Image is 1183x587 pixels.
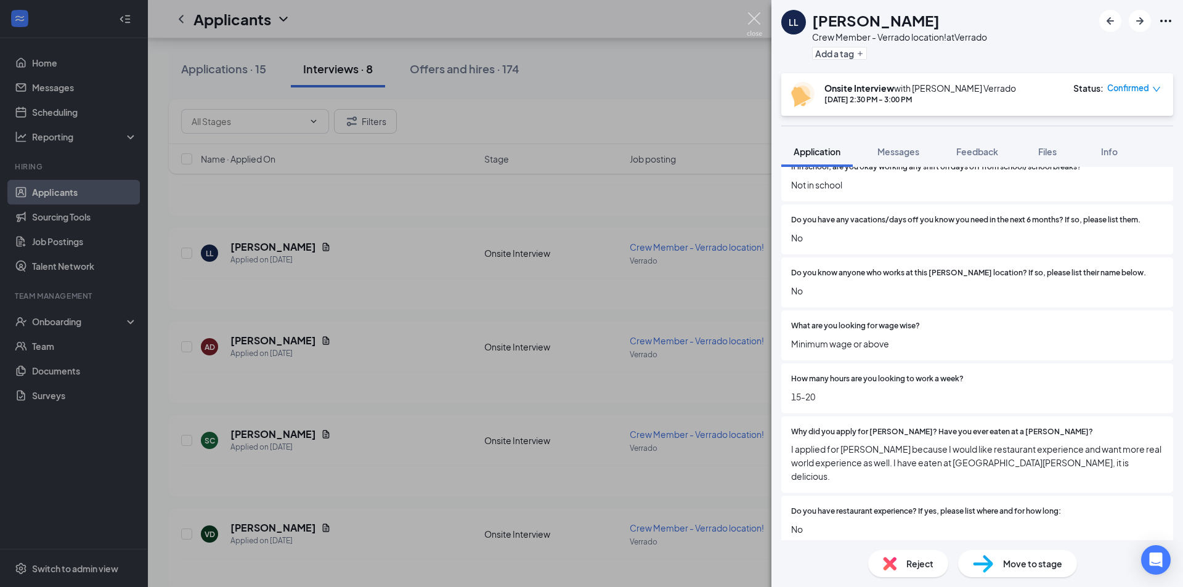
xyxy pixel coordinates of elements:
span: If in school, are you okay working any shift on days off from school/school breaks? [791,161,1081,173]
span: No [791,284,1163,298]
button: ArrowLeftNew [1099,10,1121,32]
span: No [791,522,1163,536]
div: Crew Member - Verrado location! at Verrado [812,31,987,43]
span: Files [1038,146,1057,157]
span: Minimum wage or above [791,337,1163,350]
span: How many hours are you looking to work a week? [791,373,964,385]
div: Open Intercom Messenger [1141,545,1171,575]
b: Onsite Interview [824,83,894,94]
span: down [1152,85,1161,94]
div: [DATE] 2:30 PM - 3:00 PM [824,94,1016,105]
span: Do you know anyone who works at this [PERSON_NAME] location? If so, please list their name below. [791,267,1146,279]
span: Confirmed [1107,82,1149,94]
div: with [PERSON_NAME] Verrado [824,82,1016,94]
span: Feedback [956,146,998,157]
div: Status : [1073,82,1104,94]
span: Application [794,146,840,157]
svg: Ellipses [1158,14,1173,28]
span: Not in school [791,178,1163,192]
span: Info [1101,146,1118,157]
button: ArrowRight [1129,10,1151,32]
span: Do you have restaurant experience? If yes, please list where and for how long: [791,506,1061,517]
span: What are you looking for wage wise? [791,320,920,332]
span: Do you have any vacations/days off you know you need in the next 6 months? If so, please list them. [791,214,1140,226]
span: I applied for [PERSON_NAME] because I would like restaurant experience and want more real world e... [791,442,1163,483]
span: Reject [906,557,933,570]
button: PlusAdd a tag [812,47,867,60]
div: LL [789,16,799,28]
span: Why did you apply for [PERSON_NAME]? Have you ever eaten at a [PERSON_NAME]? [791,426,1093,438]
span: Messages [877,146,919,157]
svg: ArrowRight [1132,14,1147,28]
span: 15-20 [791,390,1163,403]
svg: ArrowLeftNew [1103,14,1118,28]
span: No [791,231,1163,245]
h1: [PERSON_NAME] [812,10,940,31]
span: Move to stage [1003,557,1062,570]
svg: Plus [856,50,864,57]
